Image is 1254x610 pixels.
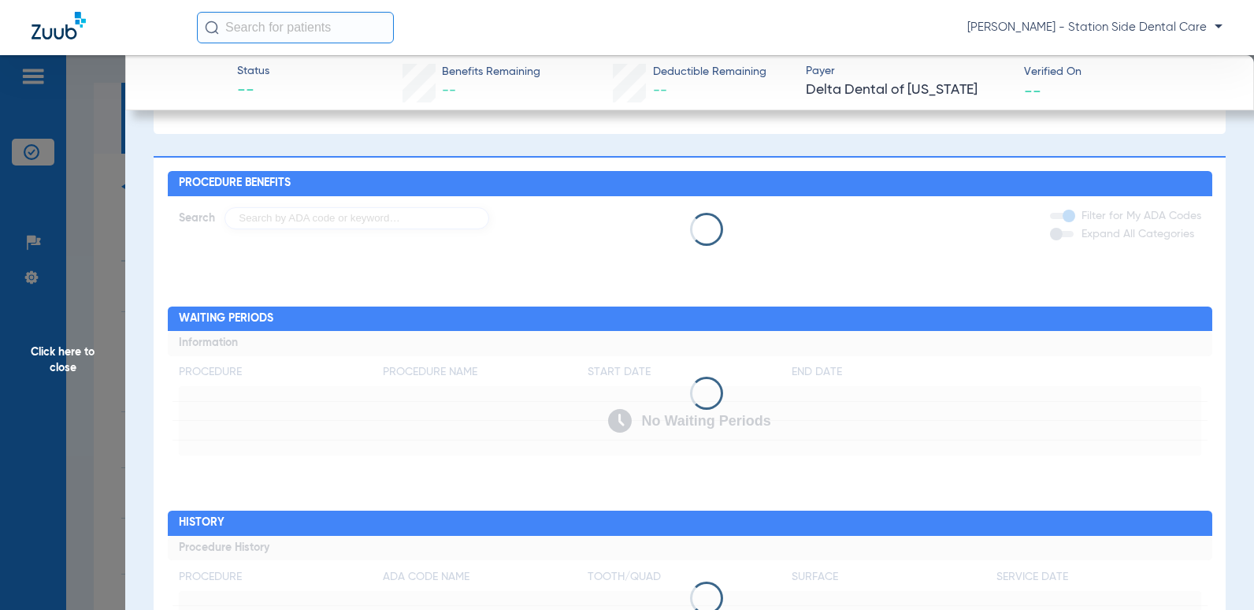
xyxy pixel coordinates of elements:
[168,307,1212,332] h2: Waiting Periods
[32,12,86,39] img: Zuub Logo
[653,84,667,98] span: --
[205,20,219,35] img: Search Icon
[1024,64,1229,80] span: Verified On
[806,63,1011,80] span: Payer
[442,64,540,80] span: Benefits Remaining
[653,64,766,80] span: Deductible Remaining
[806,80,1011,100] span: Delta Dental of [US_STATE]
[442,84,456,98] span: --
[168,511,1212,536] h2: History
[168,171,1212,196] h2: Procedure Benefits
[237,80,269,102] span: --
[197,12,394,43] input: Search for patients
[237,63,269,80] span: Status
[1024,82,1041,99] span: --
[967,20,1222,35] span: [PERSON_NAME] - Station Side Dental Care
